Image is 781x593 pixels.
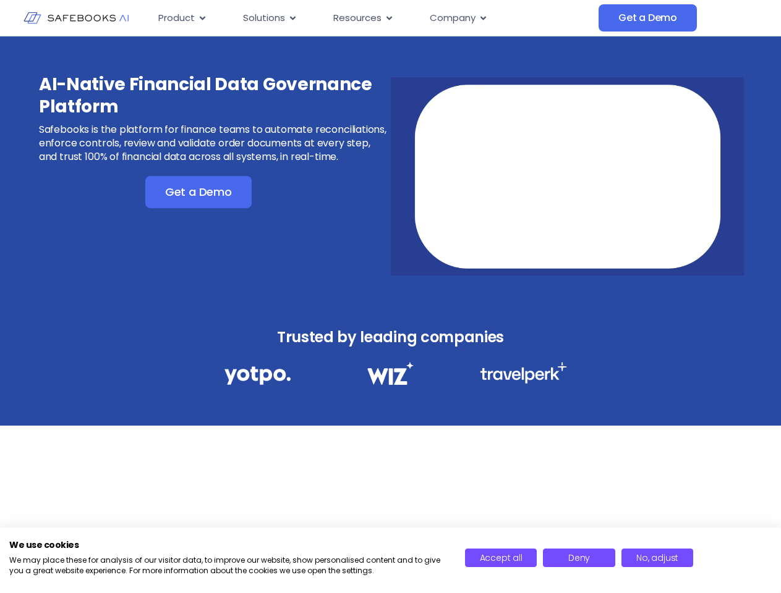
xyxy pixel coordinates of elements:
[599,4,697,32] a: Get a Demo
[333,11,382,25] span: Resources
[430,11,476,25] span: Company
[148,6,599,30] div: Menu Toggle
[618,12,677,24] span: Get a Demo
[9,539,446,550] h2: We use cookies
[543,549,615,567] button: Deny all cookies
[243,11,285,25] span: Solutions
[361,362,419,385] img: Financial Data Governance 2
[148,6,599,30] nav: Menu
[636,552,678,564] span: No, adjust
[224,362,291,389] img: Financial Data Governance 1
[480,362,567,384] img: Financial Data Governance 3
[39,74,389,118] h3: AI-Native Financial Data Governance Platform
[480,552,523,564] span: Accept all
[165,186,232,198] span: Get a Demo
[9,555,446,576] p: We may place these for analysis of our visitor data, to improve our website, show personalised co...
[145,176,252,208] a: Get a Demo
[197,325,584,350] h3: Trusted by leading companies
[568,552,590,564] span: Deny
[465,549,537,567] button: Accept all cookies
[39,123,389,164] p: Safebooks is the platform for finance teams to automate reconciliations, enforce controls, review...
[621,549,694,567] button: Adjust cookie preferences
[158,11,195,25] span: Product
